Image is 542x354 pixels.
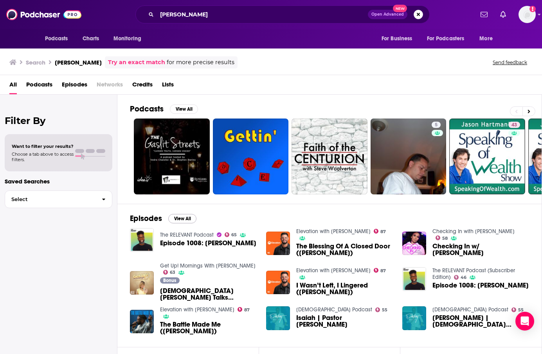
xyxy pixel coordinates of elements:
[477,8,491,21] a: Show notifications dropdown
[296,314,393,328] span: Isaiah | Pastor [PERSON_NAME]
[130,214,196,223] a: EpisodesView All
[296,243,393,256] span: The Blessing Of A Closed Door ([PERSON_NAME])
[113,33,141,44] span: Monitoring
[9,78,17,94] a: All
[45,33,68,44] span: Podcasts
[6,7,81,22] img: Podchaser - Follow, Share and Rate Podcasts
[296,282,393,295] span: I Wasn’t Left, I Lingered ([PERSON_NAME])
[163,278,176,283] span: Bonus
[238,307,250,312] a: 87
[432,282,529,289] span: Episode 1008: [PERSON_NAME]
[163,270,176,275] a: 63
[393,5,407,12] span: New
[157,8,368,21] input: Search podcasts, credits, & more...
[62,78,87,94] a: Episodes
[432,314,529,328] span: [PERSON_NAME] | [DEMOGRAPHIC_DATA] [PERSON_NAME]
[160,240,256,246] a: Episode 1008: Stephen Chandler
[130,104,164,114] h2: Podcasts
[432,243,529,256] span: Checking In w/ [PERSON_NAME]
[371,13,404,16] span: Open Advanced
[296,267,371,274] a: Elevation with Steven Furtick
[529,6,536,12] svg: Add a profile image
[454,275,467,280] a: 46
[97,78,123,94] span: Networks
[160,262,256,269] a: Get Up! Mornings With Erica Campbell
[160,321,257,334] span: The Battle Made Me ([PERSON_NAME])
[162,78,174,94] a: Lists
[497,8,509,21] a: Show notifications dropdown
[519,6,536,23] span: Logged in as shcarlos
[368,10,407,19] button: Open AdvancedNew
[160,288,257,301] a: Pastor Stephen Chandler Talks Relationship on GUMEC
[5,190,112,208] button: Select
[432,306,508,313] a: Union Church Podcast
[266,306,290,330] img: Isaiah | Pastor Stephen Chandler
[432,314,529,328] a: Joseph | Pastor Stephen Chandler
[511,121,517,129] span: 43
[160,232,214,238] a: The RELEVANT Podcast
[474,31,502,46] button: open menu
[77,31,104,46] a: Charts
[296,306,372,313] a: Union Church Podcast
[382,33,412,44] span: For Business
[508,122,520,128] a: 43
[130,228,154,252] img: Episode 1008: Stephen Chandler
[432,243,529,256] a: Checking In w/ Stephen Chandler
[432,122,441,128] a: 5
[449,119,525,194] a: 43
[167,58,234,67] span: for more precise results
[380,269,386,273] span: 87
[266,232,290,255] img: The Blessing Of A Closed Door (Stephen Chandler)
[382,308,387,312] span: 55
[515,312,534,331] div: Open Intercom Messenger
[380,230,386,234] span: 87
[427,33,465,44] span: For Podcasters
[231,233,237,237] span: 65
[296,282,393,295] a: I Wasn’t Left, I Lingered (Stephen Chandler)
[376,31,422,46] button: open menu
[130,104,198,114] a: PodcastsView All
[160,321,257,334] a: The Battle Made Me (Stephen Chandler)
[130,271,154,295] img: Pastor Stephen Chandler Talks Relationship on GUMEC
[244,308,250,312] span: 87
[432,267,515,280] a: The RELEVANT Podcast (Subscriber Edition)
[5,197,95,202] span: Select
[266,271,290,295] a: I Wasn’t Left, I Lingered (Stephen Chandler)
[26,78,52,94] a: Podcasts
[12,151,74,162] span: Choose a tab above to access filters.
[170,271,175,274] span: 63
[432,228,515,235] a: Checking In with Michelle Williams
[135,5,430,23] div: Search podcasts, credits, & more...
[518,308,524,312] span: 55
[374,229,386,234] a: 87
[402,232,426,255] img: Checking In w/ Stephen Chandler
[26,59,45,66] h3: Search
[12,144,74,149] span: Want to filter your results?
[296,243,393,256] a: The Blessing Of A Closed Door (Stephen Chandler)
[168,214,196,223] button: View All
[436,235,448,240] a: 58
[422,31,476,46] button: open menu
[442,237,448,240] span: 58
[402,267,426,291] img: Episode 1008: Stephen Chandler
[432,282,529,289] a: Episode 1008: Stephen Chandler
[374,268,386,273] a: 87
[132,78,153,94] a: Credits
[5,178,112,185] p: Saved Searches
[375,307,388,312] a: 55
[435,121,438,129] span: 5
[479,33,493,44] span: More
[402,306,426,330] img: Joseph | Pastor Stephen Chandler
